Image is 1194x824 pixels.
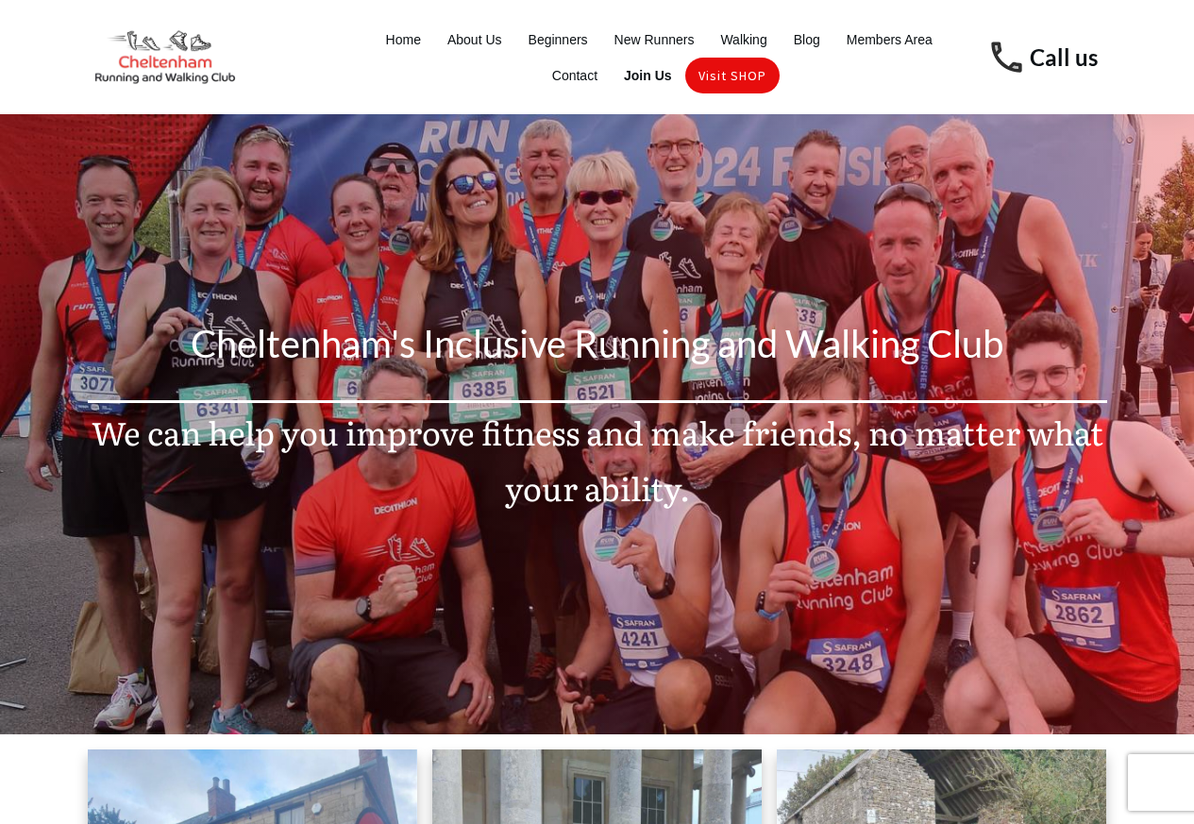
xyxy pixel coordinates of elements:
[624,62,672,89] a: Join Us
[794,26,820,53] a: Blog
[89,311,1106,399] p: Cheltenham's Inclusive Running and Walking Club
[529,26,588,53] a: Beginners
[88,26,243,88] img: Cheltenham Running and Walking Club Logo
[698,62,766,89] a: Visit SHOP
[386,26,421,53] a: Home
[614,26,695,53] a: New Runners
[720,26,766,53] a: Walking
[847,26,933,53] a: Members Area
[552,62,597,89] a: Contact
[89,404,1106,539] p: We can help you improve fitness and make friends, no matter what your ability.
[1030,43,1098,71] a: Call us
[447,26,502,53] a: About Us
